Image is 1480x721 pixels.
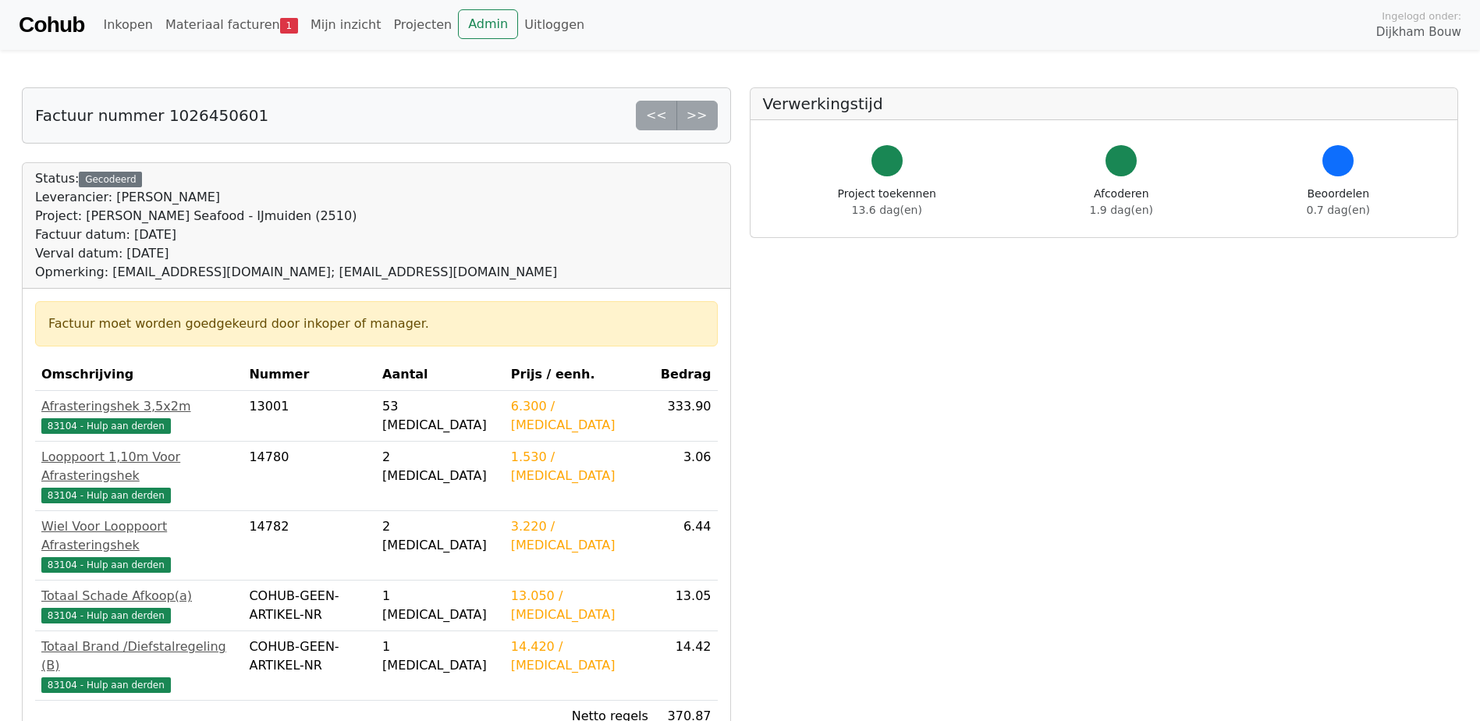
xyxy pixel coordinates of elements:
[1376,23,1461,41] span: Dijkham Bouw
[41,517,236,555] div: Wiel Voor Looppoort Afrasteringshek
[243,581,376,631] td: COHUB-GEEN-ARTIKEL-NR
[511,397,648,435] div: 6.300 / [MEDICAL_DATA]
[79,172,142,187] div: Gecodeerd
[48,314,705,333] div: Factuur moet worden goedgekeurd door inkoper of manager.
[41,517,236,574] a: Wiel Voor Looppoort Afrasteringshek83104 - Hulp aan derden
[505,359,655,391] th: Prijs / eenh.
[518,9,591,41] a: Uitloggen
[41,638,236,675] div: Totaal Brand /Diefstalregeling (B)
[387,9,458,41] a: Projecten
[41,587,236,606] div: Totaal Schade Afkoop(a)
[97,9,158,41] a: Inkopen
[511,517,648,555] div: 3.220 / [MEDICAL_DATA]
[1090,186,1153,218] div: Afcoderen
[41,638,236,694] a: Totaal Brand /Diefstalregeling (B)83104 - Hulp aan derden
[838,186,936,218] div: Project toekennen
[243,391,376,442] td: 13001
[41,677,171,693] span: 83104 - Hulp aan derden
[35,226,557,244] div: Factuur datum: [DATE]
[41,418,171,434] span: 83104 - Hulp aan derden
[35,169,557,282] div: Status:
[41,397,236,435] a: Afrasteringshek 3,5x2m83104 - Hulp aan derden
[458,9,518,39] a: Admin
[511,638,648,675] div: 14.420 / [MEDICAL_DATA]
[655,581,718,631] td: 13.05
[763,94,1446,113] h5: Verwerkingstijd
[41,557,171,573] span: 83104 - Hulp aan derden
[1307,186,1370,218] div: Beoordelen
[655,391,718,442] td: 333.90
[41,448,236,485] div: Looppoort 1,10m Voor Afrasteringshek
[35,106,268,125] h5: Factuur nummer 1026450601
[19,6,84,44] a: Cohub
[243,442,376,511] td: 14780
[35,207,557,226] div: Project: [PERSON_NAME] Seafood - IJmuiden (2510)
[41,608,171,623] span: 83104 - Hulp aan derden
[511,448,648,485] div: 1.530 / [MEDICAL_DATA]
[655,442,718,511] td: 3.06
[304,9,388,41] a: Mijn inzicht
[852,204,922,216] span: 13.6 dag(en)
[35,359,243,391] th: Omschrijving
[35,244,557,263] div: Verval datum: [DATE]
[655,631,718,701] td: 14.42
[382,397,499,435] div: 53 [MEDICAL_DATA]
[243,511,376,581] td: 14782
[382,448,499,485] div: 2 [MEDICAL_DATA]
[280,18,298,34] span: 1
[35,263,557,282] div: Opmerking: [EMAIL_ADDRESS][DOMAIN_NAME]; [EMAIL_ADDRESS][DOMAIN_NAME]
[41,397,236,416] div: Afrasteringshek 3,5x2m
[1382,9,1461,23] span: Ingelogd onder:
[243,359,376,391] th: Nummer
[382,587,499,624] div: 1 [MEDICAL_DATA]
[243,631,376,701] td: COHUB-GEEN-ARTIKEL-NR
[35,188,557,207] div: Leverancier: [PERSON_NAME]
[382,517,499,555] div: 2 [MEDICAL_DATA]
[655,511,718,581] td: 6.44
[1090,204,1153,216] span: 1.9 dag(en)
[41,488,171,503] span: 83104 - Hulp aan derden
[41,587,236,624] a: Totaal Schade Afkoop(a)83104 - Hulp aan derden
[655,359,718,391] th: Bedrag
[41,448,236,504] a: Looppoort 1,10m Voor Afrasteringshek83104 - Hulp aan derden
[1307,204,1370,216] span: 0.7 dag(en)
[382,638,499,675] div: 1 [MEDICAL_DATA]
[511,587,648,624] div: 13.050 / [MEDICAL_DATA]
[159,9,304,41] a: Materiaal facturen1
[376,359,505,391] th: Aantal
